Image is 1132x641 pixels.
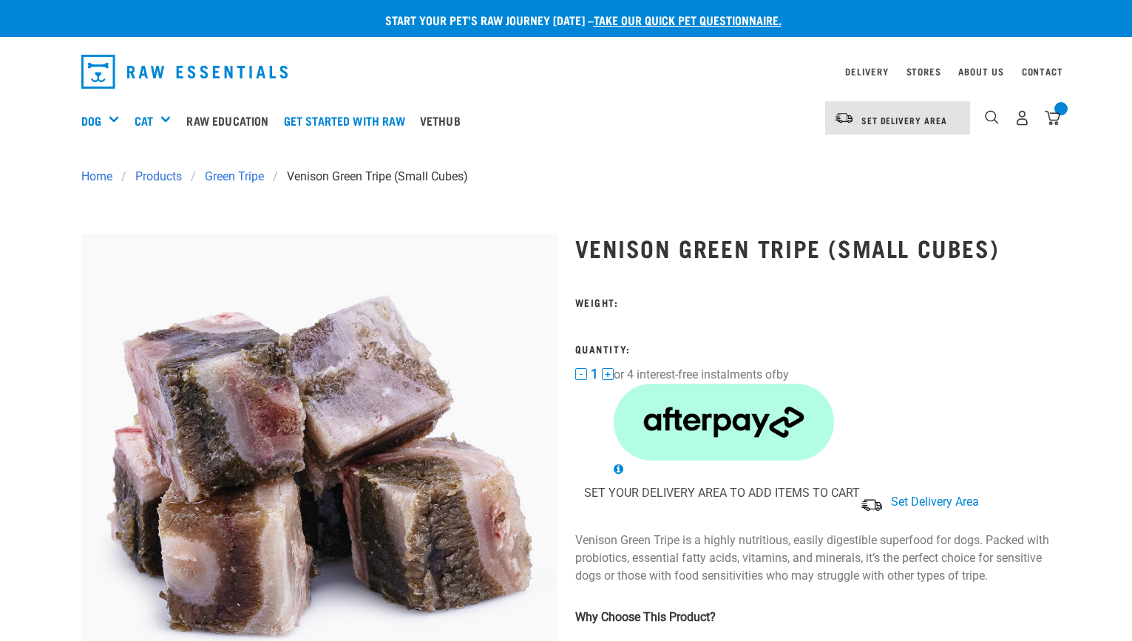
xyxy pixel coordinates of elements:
[891,495,979,509] span: Set Delivery Area
[81,168,121,186] a: Home
[280,91,416,150] a: Get started with Raw
[416,91,472,150] a: Vethub
[575,532,1051,585] p: Venison Green Tripe is a highly nutritious, easily digestible superfood for dogs. Packed with pro...
[575,610,716,624] strong: Why Choose This Product?
[985,110,999,124] img: home-icon-1@2x.png
[183,91,279,150] a: Raw Education
[845,69,888,74] a: Delivery
[906,69,941,74] a: Stores
[602,368,614,380] button: +
[591,366,598,381] span: 1
[614,384,834,461] img: Afterpay
[584,484,860,502] p: SET YOUR DELIVERY AREA TO ADD ITEMS TO CART
[575,296,834,308] h3: Weight:
[834,112,854,125] img: van-moving.png
[81,55,288,89] img: Raw Essentials Logo
[1014,110,1030,126] img: user.png
[614,366,834,478] div: or 4 interest-free instalments of by
[126,168,191,186] a: Products
[81,168,1051,186] nav: breadcrumbs
[70,49,1063,95] nav: dropdown navigation
[575,234,1051,261] h1: Venison Green Tripe (Small Cubes)
[81,112,101,129] a: Dog
[1022,69,1063,74] a: Contact
[861,118,947,123] span: Set Delivery Area
[575,368,587,380] button: -
[196,168,273,186] a: Green Tripe
[575,343,834,354] h3: Quantity:
[135,112,153,129] a: Cat
[860,498,884,513] img: van-moving.png
[594,16,782,23] a: take our quick pet questionnaire.
[1045,110,1060,126] img: home-icon@2x.png
[958,69,1003,74] a: About Us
